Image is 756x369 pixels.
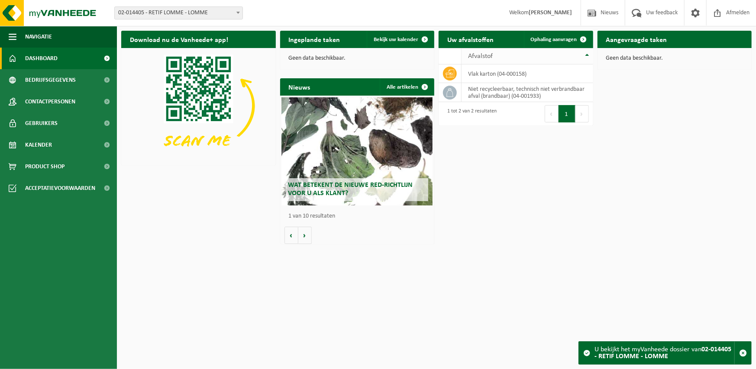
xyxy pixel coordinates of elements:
[288,182,413,197] span: Wat betekent de nieuwe RED-richtlijn voor u als klant?
[25,48,58,69] span: Dashboard
[468,53,493,60] span: Afvalstof
[594,346,731,360] strong: 02-014405 - RETIF LOMME - LOMME
[25,91,75,112] span: Contactpersonen
[25,134,52,156] span: Kalender
[289,213,430,219] p: 1 van 10 resultaten
[25,177,95,199] span: Acceptatievoorwaarden
[524,31,592,48] a: Ophaling aanvragen
[380,78,433,96] a: Alle artikelen
[531,37,577,42] span: Ophaling aanvragen
[606,55,743,61] p: Geen data beschikbaar.
[280,78,319,95] h2: Nieuws
[462,64,593,83] td: vlak karton (04-000158)
[115,7,242,19] span: 02-014405 - RETIF LOMME - LOMME
[559,105,575,122] button: 1
[367,31,433,48] a: Bekijk uw kalender
[280,31,349,48] h2: Ingeplande taken
[114,6,243,19] span: 02-014405 - RETIF LOMME - LOMME
[298,227,312,244] button: Volgende
[575,105,589,122] button: Next
[462,83,593,102] td: niet recycleerbaar, technisch niet verbrandbaar afval (brandbaar) (04-001933)
[25,112,58,134] span: Gebruikers
[281,97,433,205] a: Wat betekent de nieuwe RED-richtlijn voor u als klant?
[25,69,76,91] span: Bedrijfsgegevens
[121,48,276,164] img: Download de VHEPlus App
[284,227,298,244] button: Vorige
[598,31,676,48] h2: Aangevraagde taken
[594,342,734,364] div: U bekijkt het myVanheede dossier van
[545,105,559,122] button: Previous
[25,26,52,48] span: Navigatie
[289,55,426,61] p: Geen data beschikbaar.
[529,10,572,16] strong: [PERSON_NAME]
[439,31,502,48] h2: Uw afvalstoffen
[121,31,237,48] h2: Download nu de Vanheede+ app!
[443,104,497,123] div: 1 tot 2 van 2 resultaten
[25,156,65,177] span: Product Shop
[374,37,418,42] span: Bekijk uw kalender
